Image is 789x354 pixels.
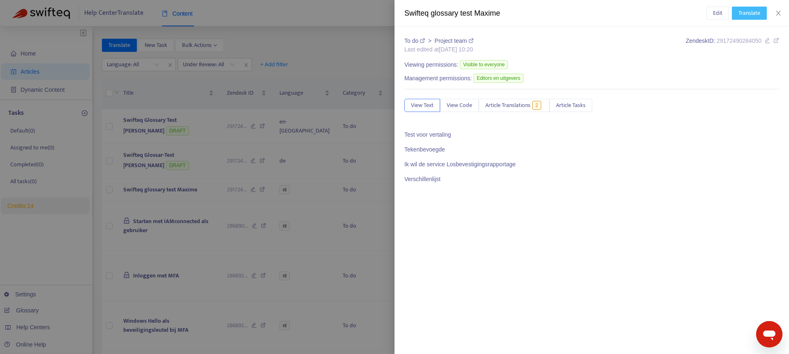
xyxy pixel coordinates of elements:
span: 2 [532,101,542,110]
div: > [404,37,473,45]
a: Project team [435,37,473,44]
span: Translate [738,9,760,18]
div: Swifteq glossary test Maxime [404,8,706,19]
div: Zendesk ID: [686,37,779,54]
iframe: Button to launch messaging window [756,321,782,347]
span: Editors en uitgevers [473,74,524,83]
button: Edit [706,7,729,20]
span: View Text [411,101,434,110]
p: Tekenbevoegde [404,145,779,154]
div: Last edited at [DATE] 10:20 [404,45,473,54]
span: Visible to everyone [460,60,508,69]
button: Close [773,9,784,17]
a: To do [404,37,427,44]
span: Management permissions: [404,74,472,83]
p: Ik wil de service Losbevestigingsrapportage [404,160,779,169]
button: Translate [732,7,767,20]
p: Test voor vertaling [404,130,779,139]
span: Article Tasks [556,101,586,110]
span: Edit [713,9,722,18]
button: View Text [404,99,440,112]
span: View Code [447,101,472,110]
span: close [775,10,782,16]
span: 29172490284050 [717,37,761,44]
button: View Code [440,99,479,112]
button: Article Tasks [549,99,592,112]
button: Article Translations2 [479,99,549,112]
span: Article Translations [485,101,531,110]
p: Verschillenlijst [404,175,779,184]
span: Viewing permissions: [404,61,458,69]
